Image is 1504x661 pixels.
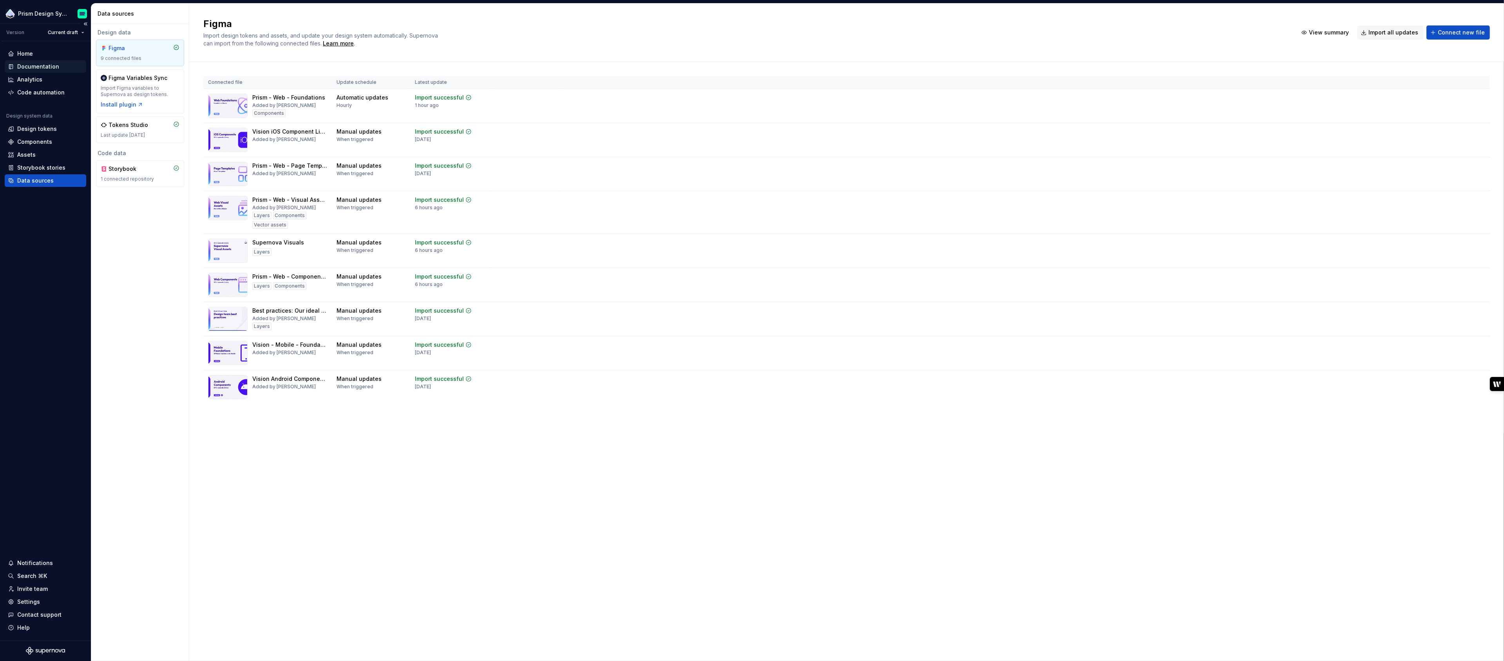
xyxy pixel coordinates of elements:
div: [DATE] [415,315,431,322]
div: Import successful [415,128,464,136]
th: Connected file [203,76,332,89]
div: Vision iOS Component Library [252,128,327,136]
div: 6 hours ago [415,205,443,211]
div: Import successful [415,307,464,315]
div: Figma Variables Sync [109,74,167,82]
div: Import successful [415,94,464,101]
button: Prism Design SystemEmiliano Rodriguez [2,5,89,22]
div: 9 connected files [101,55,179,62]
img: Emiliano Rodriguez [78,9,87,18]
div: Components [273,212,306,219]
span: Import all updates [1368,29,1418,36]
button: Contact support [5,608,86,621]
div: Vision - Mobile - Foundation [252,341,327,349]
div: Manual updates [337,239,382,246]
div: Manual updates [337,196,382,204]
div: Tokens Studio [109,121,148,129]
div: Data sources [17,177,54,185]
div: Manual updates [337,341,382,349]
div: Storybook stories [17,164,65,172]
div: Search ⌘K [17,572,47,580]
div: Code data [96,149,184,157]
div: Prism - Web - Foundations [252,94,325,101]
div: When triggered [337,350,373,356]
a: Design tokens [5,123,86,135]
div: 6 hours ago [415,247,443,254]
div: Figma [109,44,146,52]
div: Manual updates [337,162,382,170]
a: Assets [5,148,86,161]
th: Latest update [410,76,492,89]
div: Import successful [415,273,464,281]
div: Added by [PERSON_NAME] [252,170,316,177]
div: Supernova Visuals [252,239,304,246]
button: Current draft [44,27,88,38]
a: Code automation [5,86,86,99]
div: Import successful [415,375,464,383]
div: Storybook [109,165,146,173]
a: Data sources [5,174,86,187]
div: Components [17,138,52,146]
div: Added by [PERSON_NAME] [252,205,316,211]
div: Design system data [6,113,52,119]
div: Design data [96,29,184,36]
div: Home [17,50,33,58]
img: 106765b7-6fc4-4b5d-8be0-32f944830029.png [5,9,15,18]
div: Design tokens [17,125,57,133]
div: Help [17,624,30,632]
button: Connect new file [1426,25,1490,40]
a: Tokens StudioLast update [DATE] [96,116,184,143]
div: Invite team [17,585,48,593]
span: View summary [1309,29,1349,36]
span: . [322,41,355,47]
div: Code automation [17,89,65,96]
div: Components [252,109,286,117]
a: Analytics [5,73,86,86]
a: Invite team [5,583,86,595]
div: Added by [PERSON_NAME] [252,136,316,143]
div: Notifications [17,559,53,567]
a: Storybook stories [5,161,86,174]
div: Layers [252,212,271,219]
a: Components [5,136,86,148]
div: Vision Android Component Library [252,375,327,383]
div: When triggered [337,136,373,143]
div: [DATE] [415,136,431,143]
div: Manual updates [337,128,382,136]
div: Manual updates [337,273,382,281]
div: Added by [PERSON_NAME] [252,315,316,322]
a: Settings [5,596,86,608]
a: Storybook1 connected repository [96,160,184,187]
div: Added by [PERSON_NAME] [252,384,316,390]
svg: Supernova Logo [26,647,65,655]
a: Learn more [323,40,354,47]
div: Version [6,29,24,36]
div: When triggered [337,384,373,390]
div: Import successful [415,196,464,204]
span: Connect new file [1438,29,1485,36]
div: Contact support [17,611,62,619]
div: When triggered [337,281,373,288]
th: Update schedule [332,76,410,89]
a: Documentation [5,60,86,73]
div: Prism - Web - Visual Assets [252,196,327,204]
button: Install plugin [101,101,143,109]
div: Added by [PERSON_NAME] [252,102,316,109]
div: [DATE] [415,350,431,356]
div: Prism - Web - Page Templates [252,162,327,170]
div: When triggered [337,170,373,177]
div: Best practices: Our ideal working ways [252,307,327,315]
div: Assets [17,151,36,159]
button: Notifications [5,557,86,569]
div: Import Figma variables to Supernova as design tokens. [101,85,179,98]
div: Analytics [17,76,42,83]
button: Help [5,621,86,634]
div: Manual updates [337,307,382,315]
div: Layers [252,282,271,290]
div: Manual updates [337,375,382,383]
div: Layers [252,322,271,330]
div: When triggered [337,205,373,211]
